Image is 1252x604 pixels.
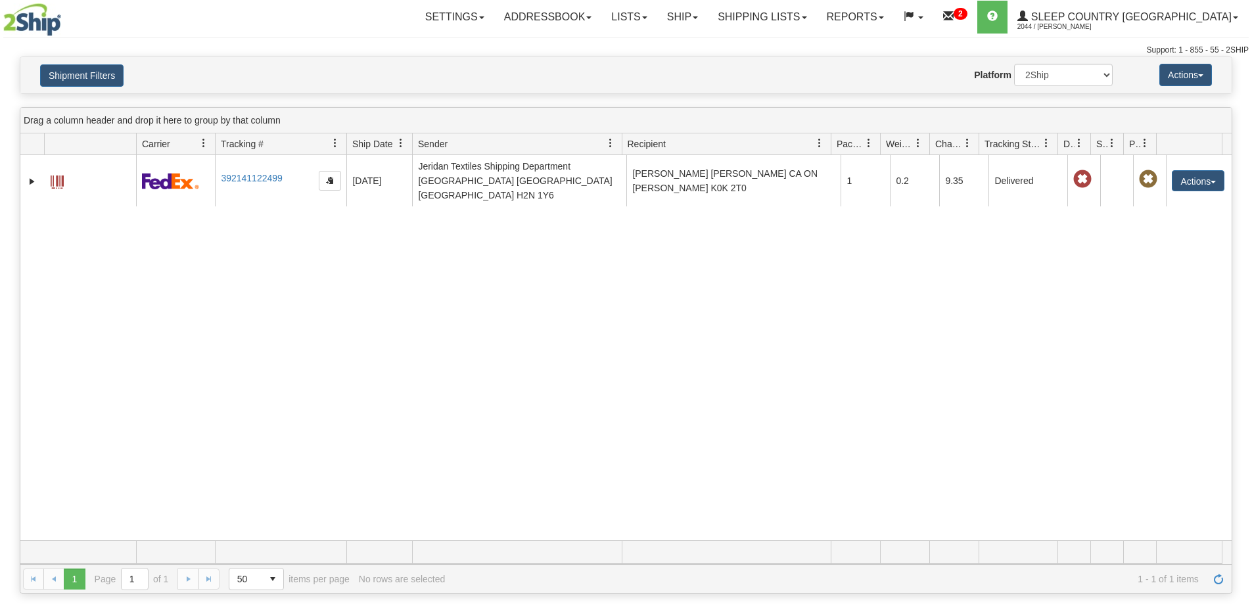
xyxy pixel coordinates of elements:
[657,1,708,34] a: Ship
[359,574,446,584] div: No rows are selected
[142,137,170,151] span: Carrier
[51,170,64,191] a: Label
[935,137,963,151] span: Charge
[974,68,1011,81] label: Platform
[1208,569,1229,590] a: Refresh
[1063,137,1075,151] span: Delivery Status
[3,45,1249,56] div: Support: 1 - 855 - 55 - 2SHIP
[20,108,1232,133] div: grid grouping header
[415,1,494,34] a: Settings
[1068,132,1090,154] a: Delivery Status filter column settings
[628,137,666,151] span: Recipient
[956,132,979,154] a: Charge filter column settings
[454,574,1199,584] span: 1 - 1 of 1 items
[221,173,282,183] a: 392141122499
[988,155,1067,206] td: Delivered
[40,64,124,87] button: Shipment Filters
[985,137,1042,151] span: Tracking Status
[346,155,412,206] td: [DATE]
[858,132,880,154] a: Packages filter column settings
[890,155,939,206] td: 0.2
[907,132,929,154] a: Weight filter column settings
[1172,170,1224,191] button: Actions
[1139,170,1157,189] span: Pickup Not Assigned
[1222,235,1251,369] iframe: chat widget
[418,137,448,151] span: Sender
[808,132,831,154] a: Recipient filter column settings
[1134,132,1156,154] a: Pickup Status filter column settings
[193,132,215,154] a: Carrier filter column settings
[262,569,283,590] span: select
[954,8,967,20] sup: 2
[837,137,864,151] span: Packages
[1073,170,1092,189] span: Late
[229,568,284,590] span: Page sizes drop down
[221,137,264,151] span: Tracking #
[933,1,977,34] a: 2
[1129,137,1140,151] span: Pickup Status
[708,1,816,34] a: Shipping lists
[26,175,39,188] a: Expand
[817,1,894,34] a: Reports
[1159,64,1212,86] button: Actions
[412,155,626,206] td: Jeridan Textiles Shipping Department [GEOGRAPHIC_DATA] [GEOGRAPHIC_DATA] [GEOGRAPHIC_DATA] H2N 1Y6
[390,132,412,154] a: Ship Date filter column settings
[939,155,988,206] td: 9.35
[494,1,602,34] a: Addressbook
[1008,1,1248,34] a: Sleep Country [GEOGRAPHIC_DATA] 2044 / [PERSON_NAME]
[1101,132,1123,154] a: Shipment Issues filter column settings
[886,137,914,151] span: Weight
[319,171,341,191] button: Copy to clipboard
[626,155,841,206] td: [PERSON_NAME] [PERSON_NAME] CA ON [PERSON_NAME] K0K 2T0
[324,132,346,154] a: Tracking # filter column settings
[229,568,350,590] span: items per page
[1096,137,1107,151] span: Shipment Issues
[3,3,61,36] img: logo2044.jpg
[1017,20,1116,34] span: 2044 / [PERSON_NAME]
[237,572,254,586] span: 50
[601,1,657,34] a: Lists
[1035,132,1057,154] a: Tracking Status filter column settings
[64,569,85,590] span: Page 1
[599,132,622,154] a: Sender filter column settings
[95,568,169,590] span: Page of 1
[352,137,392,151] span: Ship Date
[841,155,890,206] td: 1
[142,173,199,189] img: 2 - FedEx Express®
[122,569,148,590] input: Page 1
[1028,11,1232,22] span: Sleep Country [GEOGRAPHIC_DATA]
